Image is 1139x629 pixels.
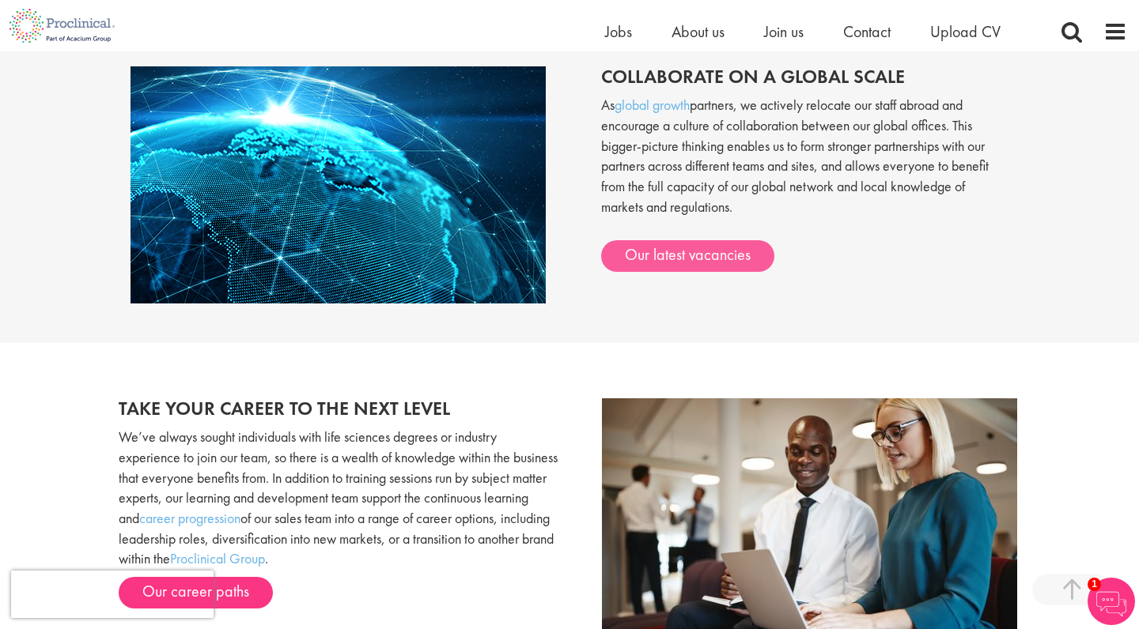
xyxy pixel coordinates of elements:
a: Our latest vacancies [601,240,774,272]
a: About us [672,21,725,42]
h2: Collaborate on a global scale [601,66,1008,87]
h2: Take your career to the next level [119,398,558,419]
a: Contact [843,21,891,42]
img: Chatbot [1088,578,1135,625]
a: Upload CV [930,21,1001,42]
a: career progression [139,509,240,527]
a: Proclinical Group [170,549,265,567]
iframe: reCAPTCHA [11,571,214,618]
a: Jobs [605,21,632,42]
p: We’ve always sought individuals with life sciences degrees or industry experience to join our tea... [119,427,558,569]
a: global growth [615,96,690,114]
p: As partners, we actively relocate our staff abroad and encourage a culture of collaboration betwe... [601,95,1008,232]
a: Join us [764,21,804,42]
span: 1 [1088,578,1101,591]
